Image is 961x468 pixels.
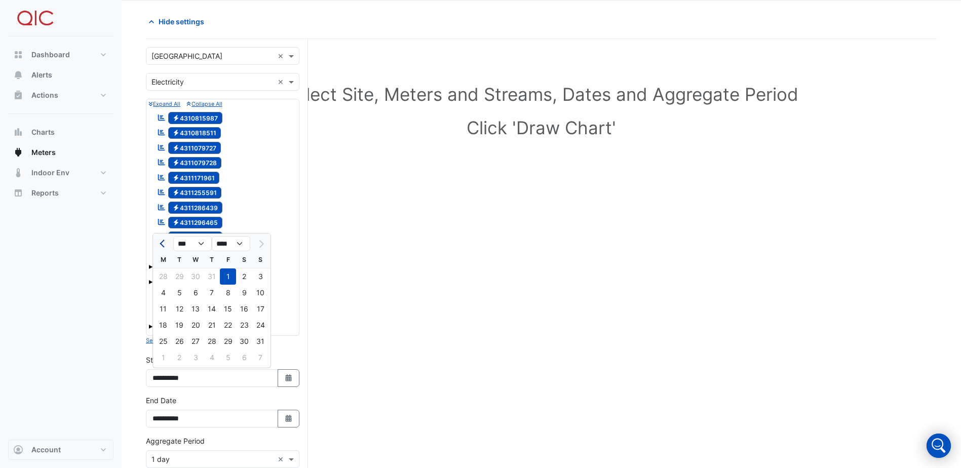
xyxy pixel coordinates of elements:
div: Tuesday, August 5, 2025 [171,285,187,301]
fa-icon: Reportable [157,128,166,137]
div: 15 [220,301,236,317]
app-icon: Alerts [13,70,23,80]
h1: Click 'Draw Chart' [162,117,920,138]
fa-icon: Select Date [284,374,293,382]
div: Saturday, August 2, 2025 [236,268,252,285]
div: 17 [252,301,268,317]
div: 31 [204,268,220,285]
div: 7 [204,285,220,301]
fa-icon: Electricity [172,219,180,226]
div: Friday, August 29, 2025 [220,333,236,349]
div: 29 [220,333,236,349]
div: 3 [252,268,268,285]
span: 4311296466 [168,231,223,244]
span: Clear [278,51,286,61]
div: 23 [236,317,252,333]
div: M [155,252,171,268]
div: Saturday, August 30, 2025 [236,333,252,349]
button: Alerts [8,65,113,85]
fa-icon: Electricity [172,189,180,197]
div: Thursday, August 28, 2025 [204,333,220,349]
div: 4 [155,285,171,301]
div: Open Intercom Messenger [927,434,951,458]
button: Previous month [157,236,169,252]
div: Sunday, August 17, 2025 [252,301,268,317]
div: S [252,252,268,268]
div: Monday, August 18, 2025 [155,317,171,333]
fa-icon: Reportable [157,143,166,151]
fa-icon: Reportable [157,188,166,197]
button: Indoor Env [8,163,113,183]
div: F [220,252,236,268]
img: Company Logo [12,8,58,28]
app-icon: Indoor Env [13,168,23,178]
div: 13 [187,301,204,317]
button: Select Reportable [146,336,192,345]
button: Charts [8,122,113,142]
div: 30 [187,268,204,285]
div: Thursday, July 31, 2025 [204,268,220,285]
fa-icon: Reportable [157,173,166,181]
button: Meters [8,142,113,163]
span: Alerts [31,70,52,80]
span: 4311286439 [168,202,223,214]
div: 16 [236,301,252,317]
div: 29 [171,268,187,285]
button: Account [8,440,113,460]
app-icon: Meters [13,147,23,158]
div: 26 [171,333,187,349]
div: 25 [155,333,171,349]
div: Tuesday, August 12, 2025 [171,301,187,317]
span: Account [31,445,61,455]
div: 6 [187,285,204,301]
div: 11 [155,301,171,317]
fa-icon: Electricity [172,144,180,151]
span: Dashboard [31,50,70,60]
div: 1 [220,268,236,285]
div: 22 [220,317,236,333]
span: Meters [31,147,56,158]
span: 4310815987 [168,112,223,124]
span: Indoor Env [31,168,69,178]
label: Aggregate Period [146,436,205,446]
button: Actions [8,85,113,105]
div: 20 [187,317,204,333]
div: Wednesday, August 6, 2025 [187,285,204,301]
h1: Select Site, Meters and Streams, Dates and Aggregate Period [162,84,920,105]
select: Select month [173,236,212,251]
div: Monday, July 28, 2025 [155,268,171,285]
div: Saturday, August 9, 2025 [236,285,252,301]
div: W [187,252,204,268]
span: 4311255591 [168,187,222,199]
span: Reports [31,188,59,198]
small: Expand All [148,101,180,107]
label: Start Date [146,355,180,365]
span: Charts [31,127,55,137]
div: 30 [236,333,252,349]
div: 28 [204,333,220,349]
div: 5 [171,285,187,301]
fa-icon: Reportable [157,203,166,211]
div: Monday, August 11, 2025 [155,301,171,317]
div: 21 [204,317,220,333]
app-icon: Dashboard [13,50,23,60]
fa-icon: Electricity [172,174,180,181]
div: Friday, August 1, 2025 [220,268,236,285]
div: 19 [171,317,187,333]
div: Monday, August 25, 2025 [155,333,171,349]
div: T [171,252,187,268]
span: Clear [278,454,286,464]
fa-icon: Reportable [157,232,166,241]
div: 9 [236,285,252,301]
app-icon: Charts [13,127,23,137]
button: Hide settings [146,13,211,30]
small: Collapse All [186,101,222,107]
div: Friday, August 22, 2025 [220,317,236,333]
div: Thursday, August 7, 2025 [204,285,220,301]
button: Dashboard [8,45,113,65]
div: Wednesday, July 30, 2025 [187,268,204,285]
fa-icon: Electricity [172,204,180,211]
button: Collapse All [186,99,222,108]
span: 4311079727 [168,142,221,154]
select: Select year [212,236,250,251]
